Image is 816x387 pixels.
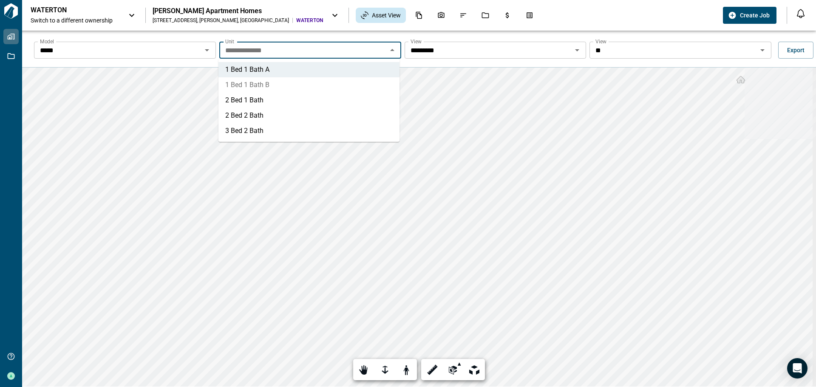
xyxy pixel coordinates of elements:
button: Open [201,44,213,56]
div: Asset View [356,8,406,23]
div: Budgets [499,8,516,23]
button: Open [756,44,768,56]
span: WATERTON [296,17,323,24]
div: Documents [410,8,428,23]
button: Open notification feed [794,7,807,20]
p: WATERTON [31,6,107,14]
span: Export [787,46,805,54]
li: 3 Bed 2 Bath [218,123,399,138]
div: Issues & Info [454,8,472,23]
div: Photos [432,8,450,23]
label: Unit [225,38,234,45]
li: 2 Bed 1 Bath [218,93,399,108]
div: [STREET_ADDRESS] , [PERSON_NAME] , [GEOGRAPHIC_DATA] [153,17,289,24]
button: Close [386,44,398,56]
button: Export [778,42,813,59]
li: 1 Bed 1 Bath A [218,62,399,77]
label: Model [40,38,54,45]
div: [PERSON_NAME] Apartment Homes [153,7,323,15]
div: Takeoff Center [521,8,538,23]
label: View [595,38,606,45]
button: Open [571,44,583,56]
div: Open Intercom Messenger [787,358,807,379]
label: View [411,38,422,45]
span: Switch to a different ownership [31,16,120,25]
div: Jobs [476,8,494,23]
button: Create Job [723,7,776,24]
li: 2 Bed 2 Bath [218,108,399,123]
li: 1 Bed 1 Bath B [218,77,399,93]
span: Create Job [740,11,770,20]
span: Asset View [372,11,401,20]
